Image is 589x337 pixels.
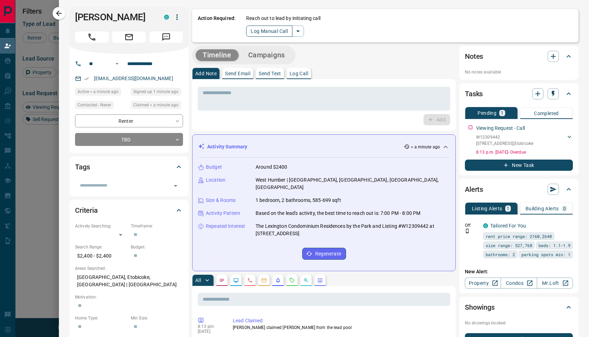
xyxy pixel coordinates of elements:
p: Home Type: [75,315,127,321]
span: Call [75,31,109,43]
p: Listing Alerts [472,206,502,211]
div: Mon Aug 18 2025 [131,101,183,111]
p: 1 [507,206,509,211]
svg: Emails [261,278,267,283]
p: 0 [563,206,566,211]
span: size range: 527,768 [486,242,532,249]
div: Activity Summary< a minute ago [198,140,450,153]
button: Timeline [196,49,238,61]
p: [GEOGRAPHIC_DATA], Etobicoke, [GEOGRAPHIC_DATA] | [GEOGRAPHIC_DATA] [75,272,183,290]
div: Alerts [465,181,573,198]
p: 8:13 pm [198,324,222,329]
h2: Alerts [465,184,483,195]
p: West Humber | [GEOGRAPHIC_DATA], [GEOGRAPHIC_DATA], [GEOGRAPHIC_DATA], [GEOGRAPHIC_DATA] [256,176,450,191]
p: Min Size: [131,315,183,321]
span: parking spots min: 1 [521,251,570,258]
p: 8:13 p.m. [DATE] - Overdue [476,149,573,155]
a: Property [465,278,501,289]
button: Campaigns [241,49,292,61]
p: Off [465,222,479,229]
p: Action Required: [198,15,236,37]
span: beds: 1.1-1.9 [539,242,570,249]
p: Add Note [195,71,217,76]
h2: Showings [465,302,495,313]
p: [PERSON_NAME] claimed [PERSON_NAME] from the lead pool [233,324,447,331]
p: < a minute ago [411,144,440,150]
p: Activity Summary [207,143,247,150]
div: Showings [465,299,573,316]
p: Viewing Request - Call [476,125,525,132]
p: No notes available [465,69,573,75]
p: Building Alerts [526,206,559,211]
p: Budget: [131,244,183,250]
span: Message [149,31,183,43]
p: Lead Claimed [233,317,447,324]
p: Around $2400 [256,163,287,171]
svg: Notes [219,278,225,283]
p: 1 bedroom, 2 bathrooms, 585-699 sqft [256,197,341,204]
p: [DATE] [198,329,222,334]
div: Criteria [75,202,183,219]
p: Actively Searching: [75,223,127,229]
div: split button [246,26,304,37]
p: Timeframe: [131,223,183,229]
span: Signed up 1 minute ago [133,88,178,95]
p: Search Range: [75,244,127,250]
div: Mon Aug 18 2025 [131,88,183,98]
div: Notes [465,48,573,65]
p: Log Call [290,71,308,76]
div: TBD [75,133,183,146]
svg: Listing Alerts [275,278,281,283]
p: 1 [501,111,503,115]
a: Condos [501,278,537,289]
h2: Tasks [465,88,483,99]
button: Open [113,59,121,68]
p: Motivation: [75,294,183,300]
svg: Push Notification Only [465,229,470,233]
p: Budget [206,163,222,171]
div: Renter [75,114,183,127]
p: Areas Searched: [75,265,183,272]
p: New Alert: [465,268,573,275]
p: All [195,278,201,283]
svg: Requests [289,278,295,283]
div: Mon Aug 18 2025 [75,88,127,98]
p: No showings booked [465,320,573,326]
div: Tags [75,159,183,175]
p: Send Text [259,71,281,76]
button: Open [171,181,181,191]
p: $2,400 - $2,400 [75,250,127,262]
svg: Agent Actions [317,278,323,283]
span: Email [112,31,146,43]
svg: Calls [247,278,253,283]
svg: Lead Browsing Activity [233,278,239,283]
p: W12309442 [476,134,533,140]
div: condos.ca [483,223,488,228]
span: Claimed < a minute ago [133,101,178,108]
p: Send Email [225,71,250,76]
div: Tasks [465,85,573,102]
button: Regenerate [302,248,346,260]
h2: Criteria [75,205,98,216]
p: Activity Pattern [206,210,240,217]
svg: Email Verified [84,76,89,81]
a: Tailored For You [490,223,526,229]
h2: Tags [75,161,90,173]
a: [EMAIL_ADDRESS][DOMAIN_NAME] [94,76,173,81]
h1: [PERSON_NAME] [75,12,154,23]
p: Size & Rooms [206,197,236,204]
a: Mr.Loft [537,278,573,289]
h2: Notes [465,51,483,62]
p: [STREET_ADDRESS] , Etobicoke [476,140,533,147]
span: Contacted - Never [77,101,111,108]
span: Active < a minute ago [77,88,119,95]
p: Repeated Interest [206,223,245,230]
button: New Task [465,160,573,171]
div: condos.ca [164,15,169,20]
p: Based on the lead's activity, the best time to reach out is: 7:00 PM - 8:00 PM [256,210,420,217]
button: Log Manual Call [246,26,292,37]
svg: Opportunities [303,278,309,283]
p: Completed [534,111,559,116]
p: Reach out to lead by initiating call [246,15,320,22]
p: The Lexington Condominium Residences by the Park and Listing #W12309442 at [STREET_ADDRESS] [256,223,450,237]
